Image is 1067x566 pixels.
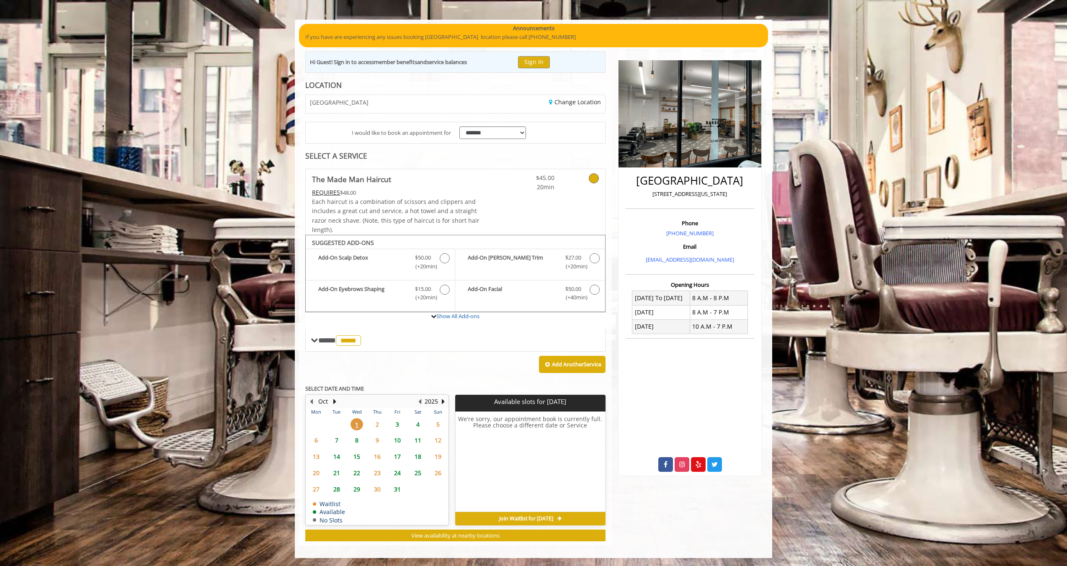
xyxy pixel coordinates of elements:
[310,58,467,67] div: Hi Guest! Sign in to access and
[312,239,374,247] b: SUGGESTED ADD-ONS
[367,481,387,497] td: Select day30
[412,467,424,479] span: 25
[347,408,367,416] th: Wed
[305,80,342,90] b: LOCATION
[318,397,328,406] button: Oct
[628,190,752,198] p: [STREET_ADDRESS][US_STATE]
[351,483,363,495] span: 29
[518,56,550,68] button: Sign In
[347,481,367,497] td: Select day29
[416,397,423,406] button: Previous Year
[306,465,326,481] td: Select day20
[326,448,346,465] td: Select day14
[318,285,407,302] b: Add-On Eyebrows Shaping
[427,58,467,66] b: service balances
[374,58,417,66] b: member benefits
[312,173,391,185] b: The Made Man Haircut
[391,483,404,495] span: 31
[626,282,754,288] h3: Opening Hours
[326,408,346,416] th: Tue
[690,305,747,319] td: 8 A.M - 7 P.M
[666,229,714,237] a: [PHONE_NUMBER]
[330,434,343,446] span: 7
[313,509,345,515] td: Available
[367,432,387,449] td: Select day9
[351,418,363,430] span: 1
[330,450,343,463] span: 14
[387,481,407,497] td: Select day31
[351,467,363,479] span: 22
[468,253,557,271] b: Add-On [PERSON_NAME] Trim
[411,293,436,302] span: (+20min )
[432,418,444,430] span: 5
[628,220,752,226] h3: Phone
[549,98,601,106] a: Change Location
[499,515,553,522] span: Join Waitlist for [DATE]
[505,173,554,183] span: $45.00
[310,285,451,304] label: Add-On Eyebrows Shaping
[312,188,340,196] span: This service needs some Advance to be paid before we block your appointment
[391,467,404,479] span: 24
[313,501,345,507] td: Waitlist
[407,416,428,432] td: Select day4
[306,448,326,465] td: Select day13
[367,465,387,481] td: Select day23
[326,465,346,481] td: Select day21
[310,467,322,479] span: 20
[367,408,387,416] th: Thu
[312,198,479,234] span: Each haircut is a combination of scissors and clippers and includes a great cut and service, a ho...
[646,256,734,263] a: [EMAIL_ADDRESS][DOMAIN_NAME]
[552,360,601,368] b: Add Another Service
[326,432,346,449] td: Select day7
[459,253,601,273] label: Add-On Beard Trim
[432,467,444,479] span: 26
[440,397,446,406] button: Next Year
[367,416,387,432] td: Select day2
[432,434,444,446] span: 12
[305,530,606,542] button: View availability at nearby locations
[347,432,367,449] td: Select day8
[347,416,367,432] td: Select day1
[310,434,322,446] span: 6
[632,305,690,319] td: [DATE]
[305,385,364,392] b: SELECT DATE AND TIME
[628,175,752,187] h2: [GEOGRAPHIC_DATA]
[391,418,404,430] span: 3
[312,188,480,197] div: $48.00
[436,312,479,320] a: Show All Add-ons
[407,448,428,465] td: Select day18
[347,465,367,481] td: Select day22
[428,448,448,465] td: Select day19
[308,397,314,406] button: Previous Month
[456,416,605,509] h6: We're sorry, our appointment book is currently full. Please choose a different date or Service
[387,408,407,416] th: Fri
[351,434,363,446] span: 8
[371,483,384,495] span: 30
[310,450,322,463] span: 13
[628,244,752,250] h3: Email
[412,450,424,463] span: 18
[305,33,762,41] p: If you have are experiencing any issues booking [GEOGRAPHIC_DATA] location please call [PHONE_NUM...
[330,467,343,479] span: 21
[310,99,369,105] span: [GEOGRAPHIC_DATA]
[387,465,407,481] td: Select day24
[371,418,384,430] span: 2
[326,481,346,497] td: Select day28
[407,408,428,416] th: Sat
[412,434,424,446] span: 11
[505,183,554,192] span: 20min
[411,532,500,539] span: View availability at nearby locations
[391,450,404,463] span: 17
[415,253,431,262] span: $50.00
[313,517,345,523] td: No Slots
[391,434,404,446] span: 10
[387,432,407,449] td: Select day10
[407,465,428,481] td: Select day25
[428,416,448,432] td: Select day5
[330,483,343,495] span: 28
[411,262,436,271] span: (+20min )
[539,356,606,373] button: Add AnotherService
[306,481,326,497] td: Select day27
[306,408,326,416] th: Mon
[690,319,747,334] td: 10 A.M - 7 P.M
